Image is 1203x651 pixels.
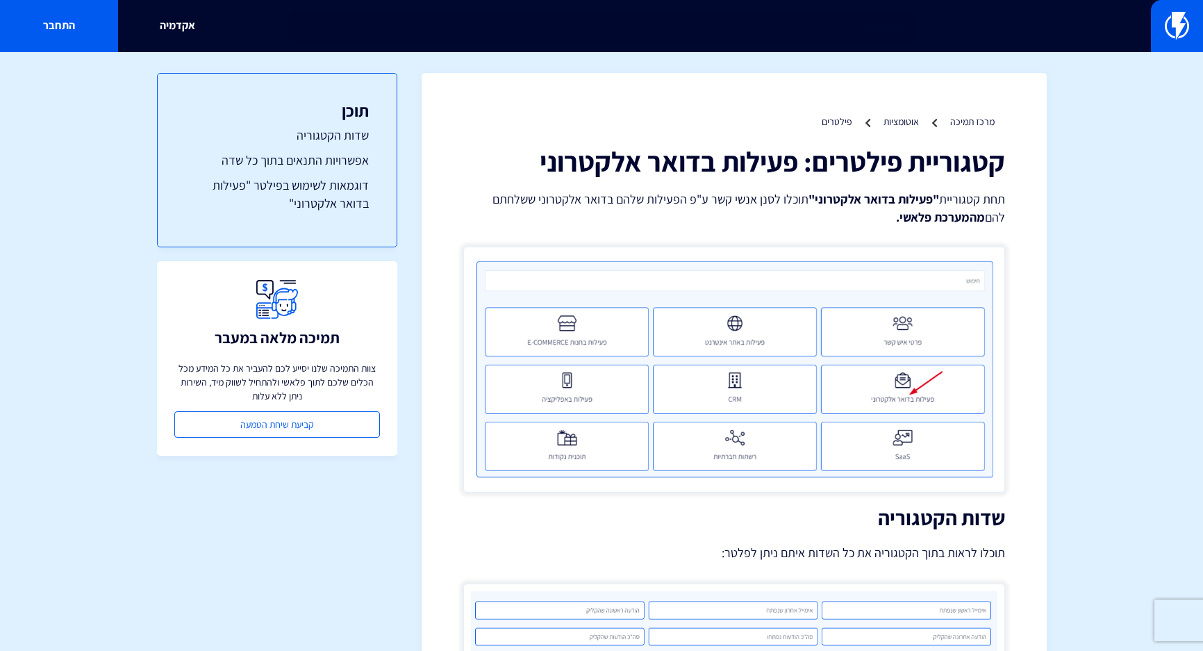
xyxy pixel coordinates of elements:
a: פילטרים [822,115,852,128]
a: אוטומציות [883,115,919,128]
p: תוכלו לראות בתוך הקטגוריה את כל השדות איתם ניתן לפלטר: [463,543,1005,563]
a: שדות הקטגוריה [185,126,369,145]
a: קביעת שיחת הטמעה [174,411,380,438]
p: תחת קטגוריית תוכלו לסנן אנשי קשר ע"פ הפעילות שלהם בדואר אלקטרוני ששלחתם להם [463,190,1005,226]
strong: "פעילות בדואר אלקטרוני" [808,191,939,207]
h1: קטגוריית פילטרים: פעילות בדואר אלקטרוני [463,146,1005,176]
a: אפשרויות התנאים בתוך כל שדה [185,151,369,170]
a: דוגמאות לשימוש בפילטר "פעילות בדואר אלקטרוני" [185,176,369,212]
input: חיפוש מהיר... [289,10,914,42]
h2: שדות הקטגוריה [463,506,1005,529]
h3: תמיכה מלאה במעבר [215,329,340,346]
p: צוות התמיכה שלנו יסייע לכם להעביר את כל המידע מכל הכלים שלכם לתוך פלאשי ולהתחיל לשווק מיד, השירות... [174,361,380,403]
strong: מהמערכת פלאשי. [896,209,985,225]
a: מרכז תמיכה [950,115,995,128]
h3: תוכן [185,101,369,120]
